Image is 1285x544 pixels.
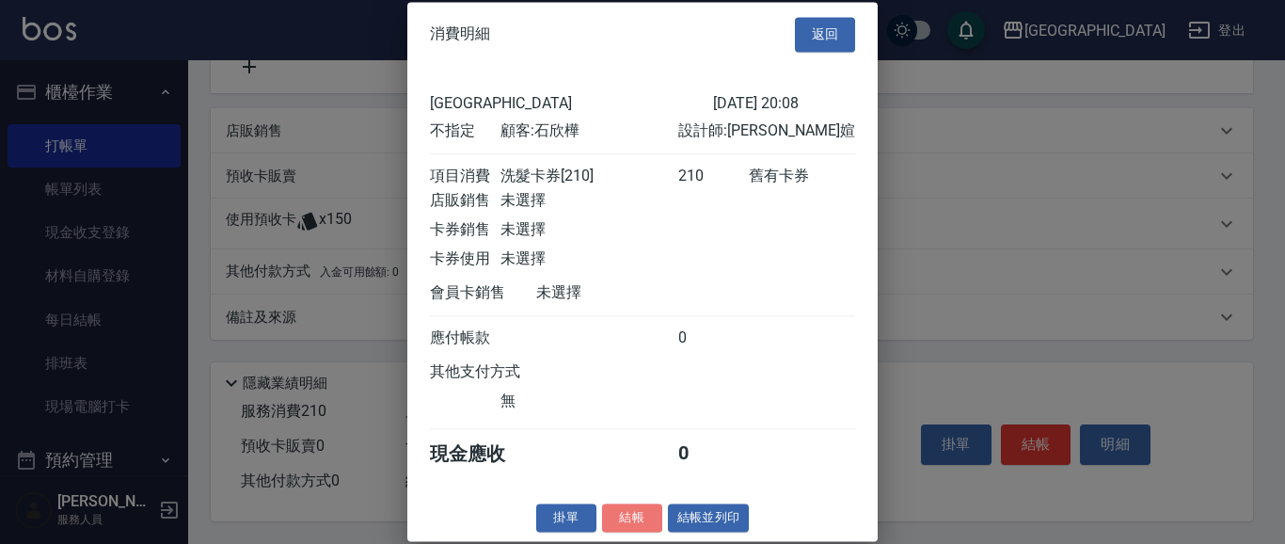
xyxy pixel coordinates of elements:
div: 卡券使用 [430,249,500,269]
div: 210 [678,167,749,186]
div: 項目消費 [430,167,500,186]
div: 其他支付方式 [430,362,572,382]
button: 結帳並列印 [668,504,750,533]
div: 未選擇 [500,249,677,269]
div: 無 [500,392,677,411]
div: 未選擇 [500,191,677,211]
div: [DATE] 20:08 [713,94,855,112]
button: 返回 [795,17,855,52]
div: 應付帳款 [430,328,500,348]
button: 掛單 [536,504,596,533]
div: 顧客: 石欣樺 [500,121,677,141]
div: [GEOGRAPHIC_DATA] [430,94,713,112]
div: 店販銷售 [430,191,500,211]
div: 0 [678,328,749,348]
button: 結帳 [602,504,662,533]
div: 舊有卡券 [749,167,855,186]
div: 不指定 [430,121,500,141]
div: 卡券銷售 [430,220,500,240]
span: 消費明細 [430,25,490,44]
div: 設計師: [PERSON_NAME]媗 [678,121,855,141]
div: 未選擇 [536,283,713,303]
div: 現金應收 [430,441,536,467]
div: 0 [678,441,749,467]
div: 未選擇 [500,220,677,240]
div: 會員卡銷售 [430,283,536,303]
div: 洗髮卡券[210] [500,167,677,186]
